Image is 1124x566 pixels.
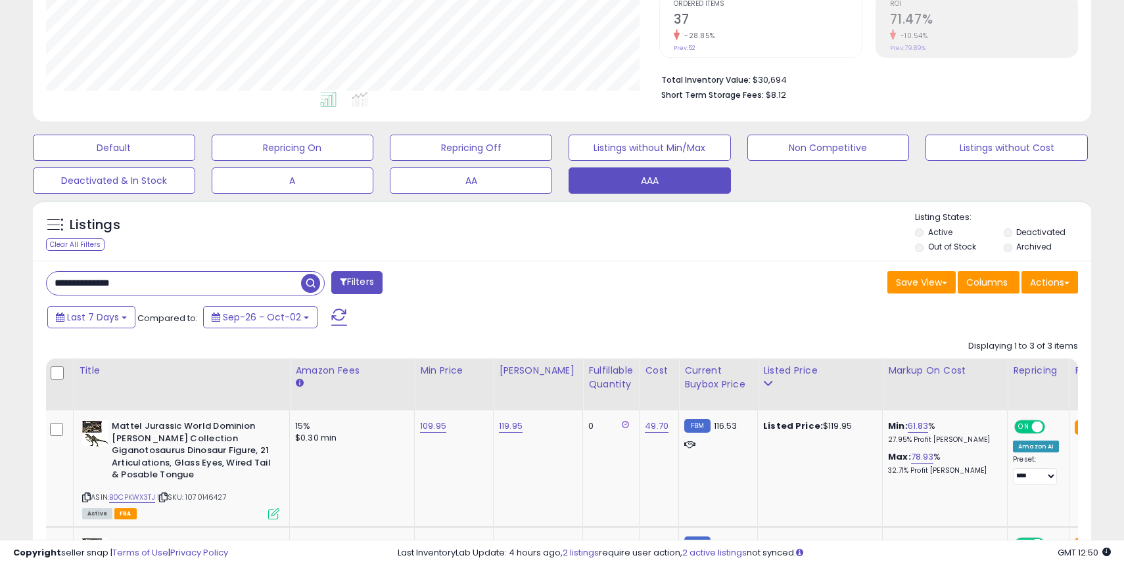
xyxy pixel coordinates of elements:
[684,364,752,391] div: Current Buybox Price
[46,238,105,251] div: Clear All Filters
[645,364,673,378] div: Cost
[112,420,271,485] b: Mattel Jurassic World Dominion [PERSON_NAME] Collection Giganotosaurus Dinosaur Figure, 21 Articu...
[763,364,877,378] div: Listed Price
[295,432,404,444] div: $0.30 min
[569,167,731,194] button: AAA
[925,135,1088,161] button: Listings without Cost
[888,435,997,445] p: 27.95% Profit [PERSON_NAME]
[1021,271,1078,294] button: Actions
[82,420,108,446] img: 51PH+YXZE+L._SL40_.jpg
[212,167,374,194] button: A
[47,306,135,328] button: Last 7 Days
[674,1,861,8] span: Ordered Items
[888,420,908,432] b: Min:
[928,227,952,238] label: Active
[1013,455,1059,485] div: Preset:
[888,364,1002,378] div: Markup on Cost
[888,420,997,445] div: %
[109,492,155,503] a: B0CPKWX3TJ
[908,420,929,433] a: 61.83
[883,359,1008,410] th: The percentage added to the cost of goods (COGS) that forms the calculator for Min & Max prices.
[82,508,112,519] span: All listings currently available for purchase on Amazon
[295,364,409,378] div: Amazon Fees
[888,450,911,463] b: Max:
[887,271,956,294] button: Save View
[295,420,404,432] div: 15%
[674,44,695,52] small: Prev: 52
[1016,227,1065,238] label: Deactivated
[499,420,523,433] a: 119.95
[763,420,823,432] b: Listed Price:
[1013,364,1064,378] div: Repricing
[915,211,1090,224] p: Listing States:
[569,135,731,161] button: Listings without Min/Max
[137,312,198,324] span: Compared to:
[420,364,488,378] div: Min Price
[420,420,446,433] a: 109.95
[563,546,599,559] a: 2 listings
[70,216,120,234] h5: Listings
[714,420,738,432] span: 116.53
[1013,441,1059,452] div: Amazon AI
[888,466,997,475] p: 32.71% Profit [PERSON_NAME]
[1016,241,1052,252] label: Archived
[766,89,786,101] span: $8.12
[223,311,301,324] span: Sep-26 - Oct-02
[682,546,747,559] a: 2 active listings
[684,419,710,433] small: FBM
[33,135,195,161] button: Default
[896,31,928,41] small: -10.54%
[82,420,279,517] div: ASIN:
[588,364,634,391] div: Fulfillable Quantity
[33,167,195,194] button: Deactivated & In Stock
[499,364,577,378] div: [PERSON_NAME]
[398,547,1112,559] div: Last InventoryLab Update: 4 hours ago, require user action, not synced.
[112,546,168,559] a: Terms of Use
[928,241,976,252] label: Out of Stock
[888,451,997,475] div: %
[67,311,119,324] span: Last 7 Days
[203,306,317,328] button: Sep-26 - Oct-02
[588,420,629,432] div: 0
[645,420,668,433] a: 49.70
[13,547,228,559] div: seller snap | |
[890,12,1077,30] h2: 71.47%
[170,546,228,559] a: Privacy Policy
[114,508,137,519] span: FBA
[890,44,925,52] small: Prev: 79.89%
[661,74,751,85] b: Total Inventory Value:
[212,135,374,161] button: Repricing On
[958,271,1019,294] button: Columns
[1058,546,1111,559] span: 2025-10-12 12:50 GMT
[157,492,227,502] span: | SKU: 1070146427
[390,135,552,161] button: Repricing Off
[911,450,934,464] a: 78.93
[661,71,1068,87] li: $30,694
[1075,420,1099,435] small: FBA
[295,378,303,389] small: Amazon Fees.
[1043,422,1064,433] span: OFF
[661,89,764,100] b: Short Term Storage Fees:
[331,271,383,294] button: Filters
[680,31,715,41] small: -28.85%
[747,135,910,161] button: Non Competitive
[13,546,61,559] strong: Copyright
[1016,422,1032,433] span: ON
[966,276,1008,289] span: Columns
[674,12,861,30] h2: 37
[79,364,284,378] div: Title
[890,1,1077,8] span: ROI
[763,420,872,432] div: $119.95
[968,340,1078,353] div: Displaying 1 to 3 of 3 items
[390,167,552,194] button: AA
